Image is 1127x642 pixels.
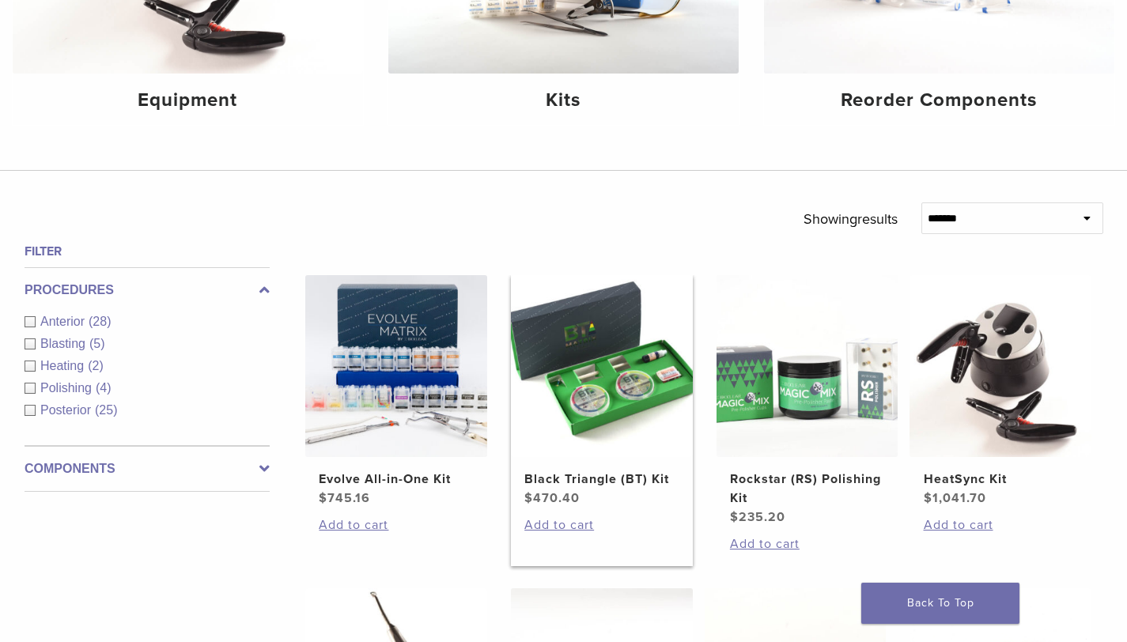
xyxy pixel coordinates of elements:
[25,281,270,300] label: Procedures
[924,490,932,506] span: $
[730,509,785,525] bdi: 235.20
[910,275,1091,508] a: HeatSync KitHeatSync Kit $1,041.70
[524,490,533,506] span: $
[861,583,1019,624] a: Back To Top
[40,359,88,372] span: Heating
[524,515,679,534] a: Add to cart: “Black Triangle (BT) Kit”
[319,490,370,506] bdi: 745.16
[319,515,473,534] a: Add to cart: “Evolve All-in-One Kit”
[319,490,327,506] span: $
[804,202,898,236] p: Showing results
[730,509,739,525] span: $
[305,275,487,508] a: Evolve All-in-One KitEvolve All-in-One Kit $745.16
[25,86,350,115] h4: Equipment
[96,381,112,395] span: (4)
[305,275,487,457] img: Evolve All-in-One Kit
[40,403,95,417] span: Posterior
[25,242,270,261] h4: Filter
[89,315,111,328] span: (28)
[777,86,1102,115] h4: Reorder Components
[524,470,679,489] h2: Black Triangle (BT) Kit
[95,403,117,417] span: (25)
[511,275,693,508] a: Black Triangle (BT) KitBlack Triangle (BT) Kit $470.40
[924,515,1078,534] a: Add to cart: “HeatSync Kit”
[89,337,105,350] span: (5)
[40,337,89,350] span: Blasting
[319,470,473,489] h2: Evolve All-in-One Kit
[88,359,104,372] span: (2)
[717,275,898,527] a: Rockstar (RS) Polishing KitRockstar (RS) Polishing Kit $235.20
[730,534,884,553] a: Add to cart: “Rockstar (RS) Polishing Kit”
[730,470,884,508] h2: Rockstar (RS) Polishing Kit
[40,381,96,395] span: Polishing
[924,470,1078,489] h2: HeatSync Kit
[40,315,89,328] span: Anterior
[511,275,693,457] img: Black Triangle (BT) Kit
[717,275,898,457] img: Rockstar (RS) Polishing Kit
[910,275,1091,457] img: HeatSync Kit
[524,490,580,506] bdi: 470.40
[25,459,270,478] label: Components
[401,86,726,115] h4: Kits
[924,490,986,506] bdi: 1,041.70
